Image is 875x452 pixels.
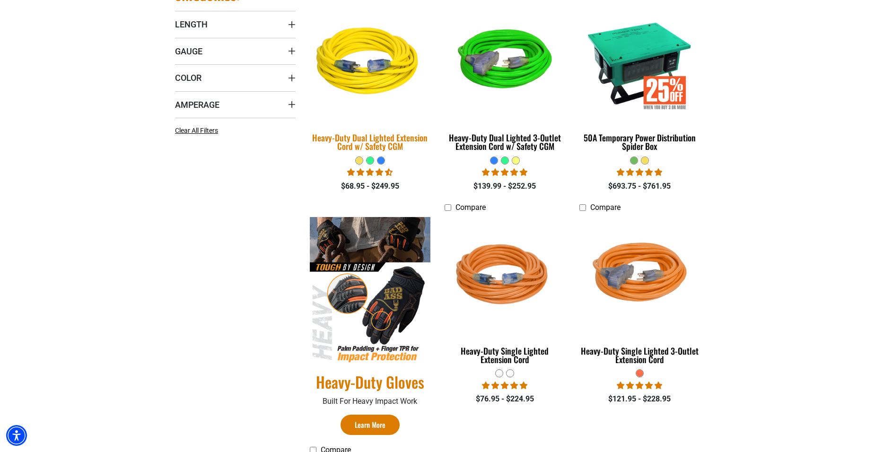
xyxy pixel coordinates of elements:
summary: Gauge [175,38,296,64]
div: Heavy-Duty Single Lighted Extension Cord [445,347,565,364]
div: $693.75 - $761.95 [579,181,700,192]
a: Clear All Filters [175,126,222,136]
div: $68.95 - $249.95 [310,181,430,192]
span: 5.00 stars [482,381,527,390]
img: Heavy-Duty Gloves [310,217,430,363]
a: Heavy-Duty Gloves [310,372,430,392]
div: Heavy-Duty Dual Lighted 3-Outlet Extension Cord w/ Safety CGM [445,133,565,150]
div: 50A Temporary Power Distribution Spider Box [579,133,700,150]
img: orange [445,221,564,330]
div: $76.95 - $224.95 [445,393,565,405]
div: Accessibility Menu [6,425,27,446]
span: 5.00 stars [617,381,662,390]
span: Amperage [175,99,219,110]
div: $121.95 - $228.95 [579,393,700,405]
div: Heavy-Duty Dual Lighted Extension Cord w/ Safety CGM [310,133,430,150]
img: neon green [445,9,564,117]
summary: Amperage [175,91,296,118]
span: Compare [455,203,486,212]
img: 50A Temporary Power Distribution Spider Box [580,9,699,117]
span: Compare [590,203,621,212]
a: neon green Heavy-Duty Dual Lighted 3-Outlet Extension Cord w/ Safety CGM [445,4,565,156]
span: 4.64 stars [347,168,393,177]
span: 4.92 stars [482,168,527,177]
img: orange [580,221,699,330]
p: Built For Heavy Impact Work [310,396,430,407]
a: orange Heavy-Duty Single Lighted 3-Outlet Extension Cord [579,217,700,369]
a: yellow Heavy-Duty Dual Lighted Extension Cord w/ Safety CGM [310,4,430,156]
div: Heavy-Duty Single Lighted 3-Outlet Extension Cord [579,347,700,364]
span: Length [175,19,208,30]
a: Learn More Heavy-Duty Gloves [341,415,400,435]
span: Gauge [175,46,202,57]
summary: Length [175,11,296,37]
span: Clear All Filters [175,127,218,134]
a: orange Heavy-Duty Single Lighted Extension Cord [445,217,565,369]
a: 50A Temporary Power Distribution Spider Box 50A Temporary Power Distribution Spider Box [579,4,700,156]
summary: Color [175,64,296,91]
img: yellow [304,2,437,123]
span: Color [175,72,201,83]
div: $139.99 - $252.95 [445,181,565,192]
span: 5.00 stars [617,168,662,177]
